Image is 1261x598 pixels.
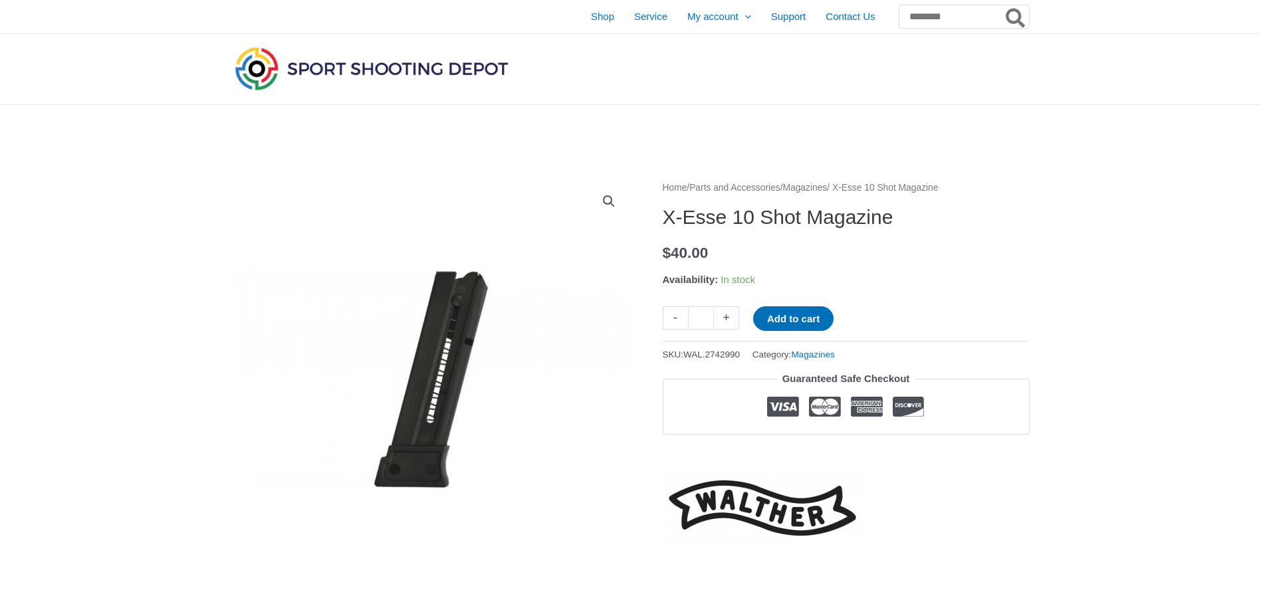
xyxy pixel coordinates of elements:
[663,445,1030,460] iframe: Customer reviews powered by Trustpilot
[783,183,828,193] a: Magazines
[777,369,915,388] legend: Guaranteed Safe Checkout
[663,245,671,261] span: $
[753,306,834,331] button: Add to cart
[663,205,1030,229] h1: X-Esse 10 Shot Magazine
[663,470,862,546] a: Walther
[663,245,709,261] bdi: 40.00
[721,274,755,285] span: In stock
[597,189,621,213] a: View full-screen image gallery
[688,306,714,330] input: Product quantity
[689,183,780,193] a: Parts and Accessories
[714,306,739,330] a: +
[663,179,1030,197] nav: Breadcrumb
[752,346,835,363] span: Category:
[683,349,740,359] span: WAL.2742990
[1003,5,1029,28] button: Search
[663,306,688,330] a: -
[663,274,719,285] span: Availability:
[232,44,511,93] img: Sport Shooting Depot
[663,183,687,193] a: Home
[791,349,834,359] a: Magazines
[663,346,741,363] span: SKU:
